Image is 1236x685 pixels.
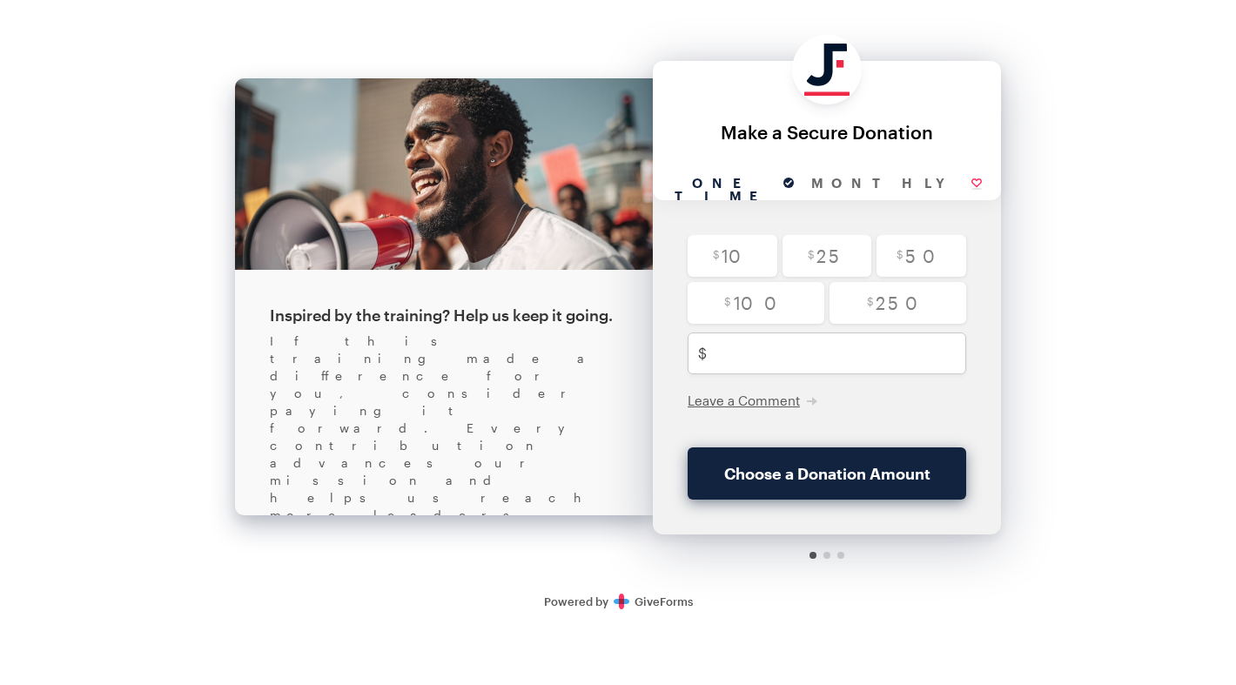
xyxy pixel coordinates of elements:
button: Choose a Donation Amount [688,447,966,500]
div: Inspired by the training? Help us keep it going. [270,305,618,326]
a: Secure DonationsPowered byGiveForms [544,594,693,608]
span: Leave a Comment [688,393,800,408]
div: Make a Secure Donation [670,122,984,142]
img: cover.jpg [235,78,653,270]
button: Leave a Comment [688,392,817,409]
